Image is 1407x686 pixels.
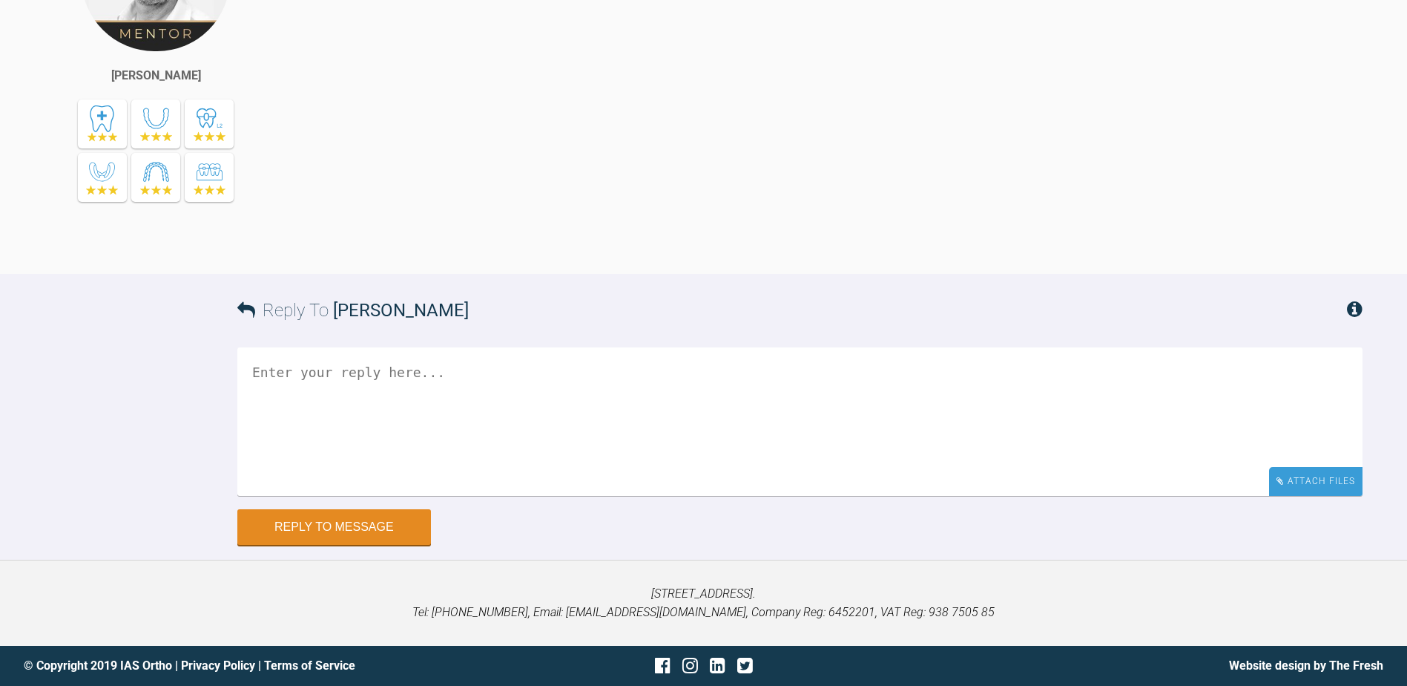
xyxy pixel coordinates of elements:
button: Reply to Message [237,509,431,545]
div: © Copyright 2019 IAS Ortho | | [24,656,477,676]
a: Terms of Service [264,659,355,673]
p: [STREET_ADDRESS]. Tel: [PHONE_NUMBER], Email: [EMAIL_ADDRESS][DOMAIN_NAME], Company Reg: 6452201,... [24,584,1383,622]
div: Attach Files [1269,467,1362,496]
span: [PERSON_NAME] [333,300,469,321]
a: Privacy Policy [181,659,255,673]
a: Website design by The Fresh [1229,659,1383,673]
h3: Reply To [237,296,469,324]
div: [PERSON_NAME] [111,66,201,85]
